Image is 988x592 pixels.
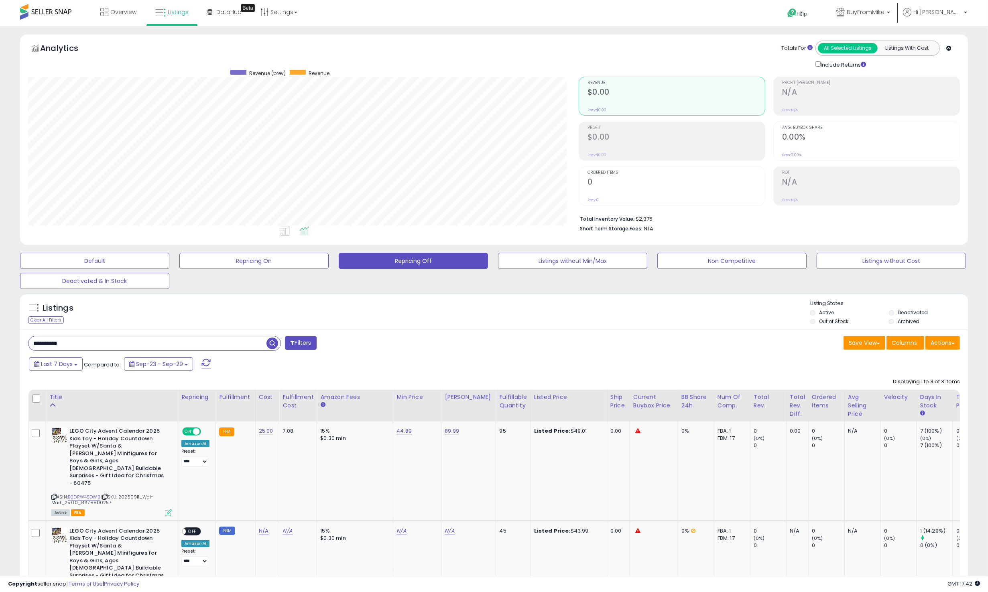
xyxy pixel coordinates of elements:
[956,393,986,410] div: Total Profit
[848,393,877,418] div: Avg Selling Price
[884,535,895,541] small: (0%)
[8,580,139,588] div: seller snap | |
[20,273,169,289] button: Deactivated & In Stock
[913,8,962,16] span: Hi [PERSON_NAME]
[168,8,189,16] span: Listings
[320,401,325,409] small: Amazon Fees.
[29,357,83,371] button: Last 7 Days
[534,527,571,535] b: Listed Price:
[28,316,64,324] div: Clear All Filters
[110,8,136,16] span: Overview
[893,378,960,386] div: Displaying 1 to 3 of 3 items
[877,43,937,53] button: Listings With Cost
[681,393,711,410] div: BB Share 24h.
[104,580,139,588] a: Privacy Policy
[754,435,765,441] small: (0%)
[819,318,849,325] label: Out of Stock
[718,535,744,542] div: FBM: 17
[790,527,802,535] div: N/A
[956,535,968,541] small: (0%)
[445,527,454,535] a: N/A
[812,435,823,441] small: (0%)
[947,580,980,588] span: 2025-10-7 17:42 GMT
[49,393,175,401] div: Title
[781,2,823,26] a: Help
[588,108,606,112] small: Prev: $0.00
[181,549,209,567] div: Preset:
[124,357,193,371] button: Sep-23 - Sep-29
[588,81,765,85] span: Revenue
[499,427,524,435] div: 95
[320,435,387,442] div: $0.30 min
[810,300,968,307] p: Listing States:
[925,336,960,350] button: Actions
[644,225,653,232] span: N/A
[812,527,844,535] div: 0
[718,527,744,535] div: FBA: 1
[920,427,953,435] div: 7 (100%)
[588,153,606,157] small: Prev: $0.00
[200,428,213,435] span: OFF
[445,427,459,435] a: 89.99
[718,393,747,410] div: Num of Comp.
[884,427,917,435] div: 0
[534,427,571,435] b: Listed Price:
[20,253,169,269] button: Default
[847,8,884,16] span: BuyFromMike
[956,435,968,441] small: (0%)
[610,427,624,435] div: 0.00
[309,70,329,77] span: Revenue
[534,427,601,435] div: $49.01
[136,360,183,368] span: Sep-23 - Sep-29
[588,126,765,130] span: Profit
[782,132,960,143] h2: 0.00%
[898,309,928,316] label: Deactivated
[782,81,960,85] span: Profit [PERSON_NAME]
[920,393,949,410] div: Days In Stock
[498,253,647,269] button: Listings without Min/Max
[610,393,626,410] div: Ship Price
[754,393,783,410] div: Total Rev.
[754,442,786,449] div: 0
[51,494,153,506] span: | SKU: 20250911_Wal-Mart_25.00_14678800257
[51,509,70,516] span: All listings currently available for purchase on Amazon
[259,393,276,401] div: Cost
[219,527,235,535] small: FBM
[782,126,960,130] span: Avg. Buybox Share
[445,393,492,401] div: [PERSON_NAME]
[920,410,925,417] small: Days In Stock.
[812,393,841,410] div: Ordered Items
[580,225,642,232] b: Short Term Storage Fees:
[754,427,786,435] div: 0
[790,427,802,435] div: 0.00
[181,540,209,547] div: Amazon AI
[920,542,953,549] div: 0 (0%)
[499,527,524,535] div: 45
[396,527,406,535] a: N/A
[339,253,488,269] button: Repricing Off
[818,43,878,53] button: All Selected Listings
[249,70,286,77] span: Revenue (prev)
[812,427,844,435] div: 0
[884,393,913,401] div: Velocity
[884,542,917,549] div: 0
[580,216,634,222] b: Total Inventory Value:
[718,435,744,442] div: FBM: 17
[179,253,329,269] button: Repricing On
[219,393,252,401] div: Fulfillment
[71,509,85,516] span: FBA
[219,427,234,436] small: FBA
[782,197,798,202] small: Prev: N/A
[892,339,917,347] span: Columns
[534,527,601,535] div: $43.99
[884,527,917,535] div: 0
[186,528,199,535] span: OFF
[884,442,917,449] div: 0
[396,393,438,401] div: Min Price
[610,527,624,535] div: 0.00
[580,214,954,223] li: $2,375
[754,535,765,541] small: (0%)
[797,10,808,17] span: Help
[588,177,765,188] h2: 0
[903,8,967,26] a: Hi [PERSON_NAME]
